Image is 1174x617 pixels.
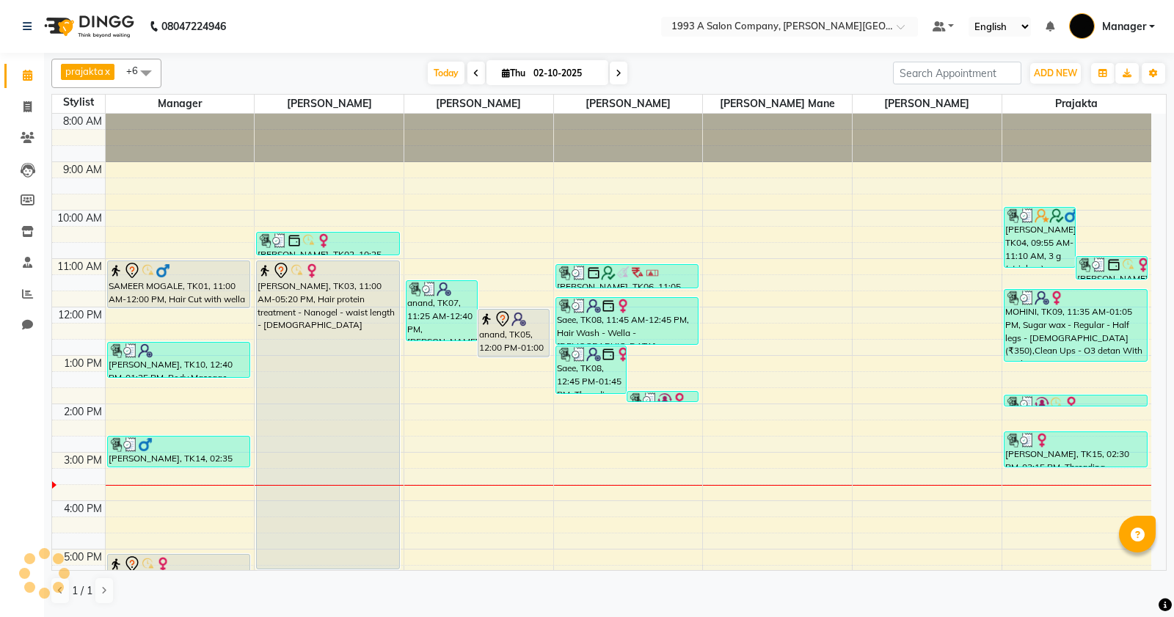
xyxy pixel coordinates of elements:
span: 1 / 1 [72,583,92,599]
div: 12:00 PM [55,307,105,323]
div: 3:00 PM [61,453,105,468]
div: Stylist [52,95,105,110]
span: Thu [498,67,529,79]
div: [PERSON_NAME], TK02, 10:55 AM-11:25 AM, Hair Styling - Blow dry - [DEMOGRAPHIC_DATA] (₹350) [1076,257,1147,279]
div: 2:00 PM [61,404,105,420]
span: +6 [126,65,149,76]
div: [PERSON_NAME], TK10, 12:40 PM-01:25 PM, Body Massage - Full body massage without steam - [DEMOGRA... [108,343,250,377]
img: Manager [1069,13,1095,39]
div: SAMEER MOGALE, TK01, 11:00 AM-12:00 PM, Hair Cut with wella Hiar wash - [DEMOGRAPHIC_DATA] [108,261,250,307]
div: MOHINI, TK09, 11:35 AM-01:05 PM, Sugar wax - Regular - Half legs - [DEMOGRAPHIC_DATA] (₹350),Clea... [1005,290,1147,361]
span: Today [428,62,464,84]
span: Manager [1102,19,1146,34]
span: [PERSON_NAME] Mane [703,95,852,113]
input: 2025-10-02 [529,62,602,84]
div: 11:00 AM [54,259,105,274]
b: 08047224946 [161,6,226,47]
div: anand, TK07, 11:25 AM-12:40 PM, [PERSON_NAME] Styling - Shaving - [DEMOGRAPHIC_DATA] (₹250),Wella... [406,281,477,340]
div: 5:00 PM [61,550,105,565]
div: 4:00 PM [61,501,105,516]
div: anand, TK05, 12:00 PM-01:00 PM, Biotop Spa - short Hair 2 inch - [DEMOGRAPHIC_DATA] [478,310,549,357]
div: [PERSON_NAME], TK15, 02:30 PM-03:15 PM, Threading - Eyebrows - [DEMOGRAPHIC_DATA] (₹70),Threading... [1005,432,1147,467]
div: [PERSON_NAME], TK04, 09:55 AM-11:10 AM, 3 g (stripless) brazilian wax - Chin - [DEMOGRAPHIC_DATA]... [1005,208,1075,267]
div: [PERSON_NAME], TK06, 11:05 AM-11:35 AM, Threading - Eyebrows - [DEMOGRAPHIC_DATA] (₹70),Threading... [556,265,699,288]
span: [PERSON_NAME] [404,95,553,113]
div: [PERSON_NAME], TK03, 11:00 AM-05:20 PM, Hair protein treatment - Nanogel - waist length - [DEMOGR... [257,261,399,569]
img: logo [37,6,138,47]
div: Saee, TK08, 11:45 AM-12:45 PM, Hair Wash - Wella - [DEMOGRAPHIC_DATA] (₹350),Hair Styling - Blow ... [556,298,699,344]
span: prajakta [1002,95,1151,113]
a: x [103,65,110,77]
button: ADD NEW [1030,63,1081,84]
div: Shahin ., TK12, 01:45 PM-02:00 PM, Threading - Eyebrows - [DEMOGRAPHIC_DATA] (₹70) [1005,395,1147,406]
div: 10:00 AM [54,211,105,226]
div: 8:00 AM [60,114,105,129]
div: 1:00 PM [61,356,105,371]
span: Manager [106,95,255,113]
span: [PERSON_NAME] [554,95,703,113]
div: [PERSON_NAME], TK02, 10:25 AM-10:55 AM, Hair Wash - Wella - [DEMOGRAPHIC_DATA] (₹350) [257,233,399,255]
div: Priya, TK11, 01:40 PM-01:55 PM, Threading - Eyebrows - [DEMOGRAPHIC_DATA] (₹70) [627,392,698,401]
span: prajakta [65,65,103,77]
span: [PERSON_NAME] [255,95,404,113]
div: [PERSON_NAME], TK14, 02:35 PM-03:15 PM, Pedicure - Classic pedicure - [DEMOGRAPHIC_DATA] (₹600) [108,437,250,467]
span: ADD NEW [1034,67,1077,79]
input: Search Appointment [893,62,1021,84]
div: Saee, TK08, 12:45 PM-01:45 PM, Threading - Eyebrows - [DEMOGRAPHIC_DATA] (₹70),Threading - Forehe... [556,346,627,393]
div: 9:00 AM [60,162,105,178]
span: [PERSON_NAME] [853,95,1002,113]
